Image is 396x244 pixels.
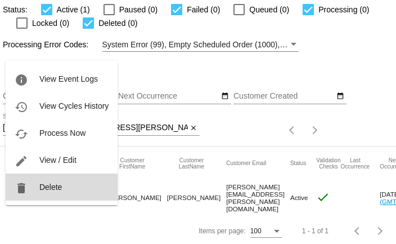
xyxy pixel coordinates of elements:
mat-icon: edit [15,154,28,168]
mat-icon: history [15,100,28,114]
mat-icon: cached [15,127,28,141]
span: View Cycles History [39,101,109,110]
span: View Event Logs [39,74,98,83]
mat-icon: delete [15,181,28,195]
span: Delete [39,183,62,192]
span: View / Edit [39,156,76,165]
span: Process Now [39,128,85,137]
mat-icon: info [15,73,28,87]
